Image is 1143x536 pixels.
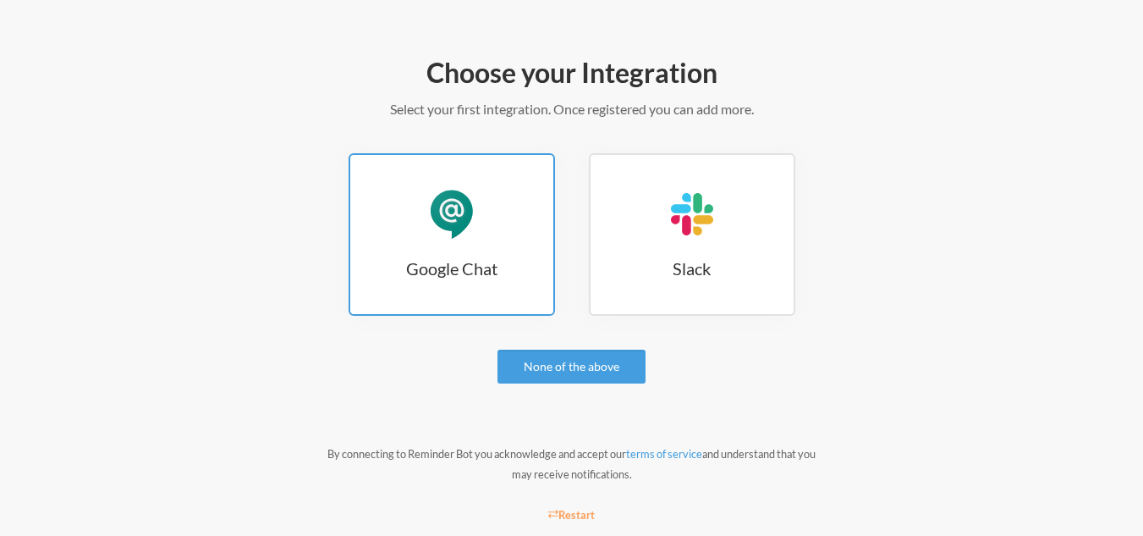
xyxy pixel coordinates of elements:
a: None of the above [497,350,646,384]
h2: Choose your Integration [81,55,1063,91]
p: Select your first integration. Once registered you can add more. [81,99,1063,119]
h3: Slack [591,257,794,280]
small: By connecting to Reminder Bot you acknowledge and accept our and understand that you may receive ... [327,447,816,481]
small: Restart [548,508,596,522]
h3: Google Chat [350,257,553,280]
a: terms of service [626,447,702,461]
